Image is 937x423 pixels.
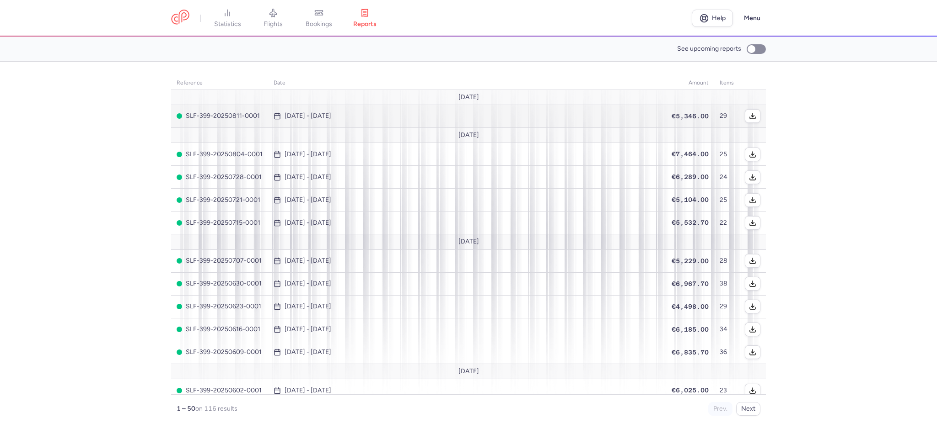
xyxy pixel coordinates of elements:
[714,143,739,166] td: 25
[714,211,739,234] td: 22
[672,349,709,356] span: €6,835.70
[677,45,741,53] span: See upcoming reports
[285,174,331,181] time: [DATE] - [DATE]
[285,196,331,204] time: [DATE] - [DATE]
[285,151,331,158] time: [DATE] - [DATE]
[285,280,331,287] time: [DATE] - [DATE]
[177,174,263,181] span: SLF-399-20250728-0001
[672,280,709,287] span: €6,967.70
[285,326,331,333] time: [DATE] - [DATE]
[285,349,331,356] time: [DATE] - [DATE]
[285,257,331,264] time: [DATE] - [DATE]
[672,173,709,180] span: €6,289.00
[458,238,479,245] span: [DATE]
[177,257,263,264] span: SLF-399-20250707-0001
[714,189,739,211] td: 25
[666,76,714,90] th: amount
[296,8,342,28] a: bookings
[692,10,733,27] a: Help
[672,219,709,226] span: €5,532.70
[672,196,709,203] span: €5,104.00
[714,341,739,364] td: 36
[738,10,766,27] button: Menu
[205,8,250,28] a: statistics
[712,15,726,21] span: Help
[285,112,331,120] time: [DATE] - [DATE]
[306,20,332,28] span: bookings
[714,295,739,318] td: 29
[458,368,479,375] span: [DATE]
[672,257,709,264] span: €5,229.00
[177,280,263,287] span: SLF-399-20250630-0001
[177,303,263,310] span: SLF-399-20250623-0001
[177,112,263,120] span: SLF-399-20250811-0001
[177,387,263,394] span: SLF-399-20250602-0001
[195,405,237,412] span: on 116 results
[672,150,709,158] span: €7,464.00
[714,166,739,189] td: 24
[177,151,263,158] span: SLF-399-20250804-0001
[714,105,739,127] td: 29
[177,219,263,227] span: SLF-399-20250715-0001
[342,8,388,28] a: reports
[214,20,241,28] span: statistics
[714,318,739,341] td: 34
[250,8,296,28] a: flights
[672,326,709,333] span: €6,185.00
[264,20,283,28] span: flights
[714,379,739,402] td: 23
[285,303,331,310] time: [DATE] - [DATE]
[458,132,479,139] span: [DATE]
[171,10,189,26] a: CitizenPlane red outlined logo
[458,94,479,101] span: [DATE]
[672,112,709,120] span: €5,346.00
[672,386,709,394] span: €6,025.00
[177,405,195,412] strong: 1 – 50
[714,249,739,272] td: 28
[171,76,268,90] th: reference
[177,326,263,333] span: SLF-399-20250616-0001
[708,402,732,416] button: Prev.
[714,76,739,90] th: items
[672,303,709,310] span: €4,498.00
[268,76,666,90] th: date
[714,272,739,295] td: 38
[353,20,377,28] span: reports
[285,387,331,394] time: [DATE] - [DATE]
[285,219,331,227] time: [DATE] - [DATE]
[177,349,263,356] span: SLF-399-20250609-0001
[736,402,760,416] button: Next
[177,196,263,204] span: SLF-399-20250721-0001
